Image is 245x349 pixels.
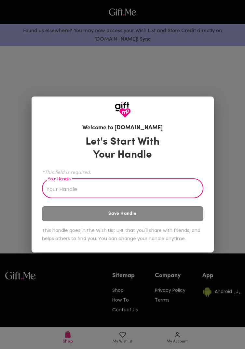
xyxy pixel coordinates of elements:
[42,169,203,175] span: *This field is required.
[115,102,131,118] img: GiftMe Logo
[42,180,196,198] input: Your Handle
[82,124,163,133] h6: Welcome to [DOMAIN_NAME]
[42,226,203,242] h6: This handle goes in the Wish List URL that you'll share with friends, and helps others to find yo...
[77,136,168,162] h3: Let's Start With Your Handle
